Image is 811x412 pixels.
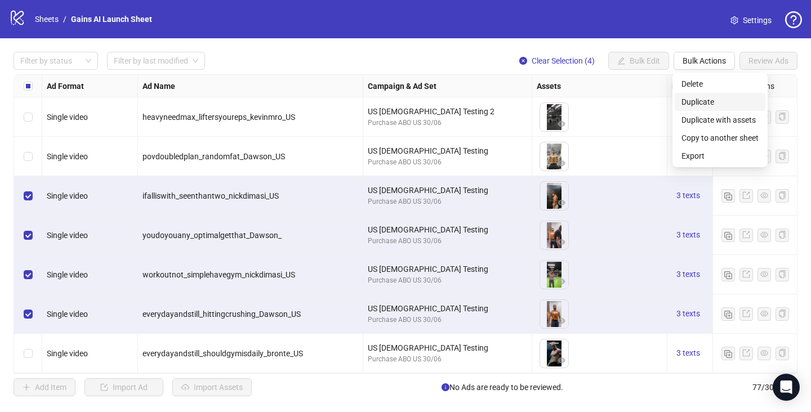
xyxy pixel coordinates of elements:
[368,184,527,196] div: US [DEMOGRAPHIC_DATA] Testing
[760,191,768,199] span: eye
[681,78,759,90] span: Delete
[555,236,568,249] button: Preview
[537,80,561,92] strong: Assets
[555,354,568,368] button: Preview
[558,277,565,285] span: eye
[142,349,303,358] span: everydayandstill_shouldgymisdaily_bronte_US
[33,13,61,25] a: Sheets
[142,113,295,122] span: heavyneedmax_liftersyoureps_kevinmro_US
[172,378,252,396] button: Import Assets
[368,223,527,236] div: US [DEMOGRAPHIC_DATA] Testing
[368,342,527,354] div: US [DEMOGRAPHIC_DATA] Testing
[519,57,527,65] span: close-circle
[721,307,735,321] button: Duplicate
[555,315,568,328] button: Preview
[368,145,527,157] div: US [DEMOGRAPHIC_DATA] Testing
[529,75,532,97] div: Resize Campaign & Ad Set column
[368,236,527,247] div: Purchase ABO US 30/06
[743,14,772,26] span: Settings
[676,270,700,279] span: 3 texts
[785,11,802,28] span: question-circle
[558,199,565,207] span: eye
[558,159,565,167] span: eye
[742,231,750,239] span: export
[676,230,700,239] span: 3 texts
[742,270,750,278] span: export
[368,263,527,275] div: US [DEMOGRAPHIC_DATA] Testing
[14,216,42,255] div: Select row 74
[47,113,88,122] span: Single video
[721,229,735,242] button: Duplicate
[742,310,750,317] span: export
[540,103,568,131] img: Asset 1
[368,302,527,315] div: US [DEMOGRAPHIC_DATA] Testing
[540,300,568,328] img: Asset 1
[681,114,759,126] span: Duplicate with assets
[681,96,759,108] span: Duplicate
[558,120,565,128] span: eye
[142,310,301,319] span: everydayandstill_hittingcrushing_Dawson_US
[760,231,768,239] span: eye
[63,13,66,25] li: /
[676,309,700,318] span: 3 texts
[142,231,282,240] span: youdoyouany_optimalgetthat_Dawson_
[142,191,279,200] span: ifalliswith_seenthantwo_nickdimasi_US
[368,315,527,325] div: Purchase ABO US 30/06
[14,97,42,137] div: Select row 71
[672,189,705,203] button: 3 texts
[721,189,735,203] button: Duplicate
[142,80,175,92] strong: Ad Name
[721,347,735,360] button: Duplicate
[368,118,527,128] div: Purchase ABO US 30/06
[540,142,568,171] img: Asset 1
[47,270,88,279] span: Single video
[721,268,735,281] button: Duplicate
[14,334,42,373] div: Select row 77
[742,349,750,357] span: export
[672,347,705,360] button: 3 texts
[752,381,797,393] span: 77 / 300 items
[681,132,759,144] span: Copy to another sheet
[760,270,768,278] span: eye
[14,255,42,294] div: Select row 75
[442,383,449,391] span: info-circle
[69,13,154,25] a: Gains AI Launch Sheet
[672,307,705,321] button: 3 texts
[558,238,565,246] span: eye
[368,196,527,207] div: Purchase ABO US 30/06
[47,191,88,200] span: Single video
[681,150,759,162] span: Export
[368,105,527,118] div: US [DEMOGRAPHIC_DATA] Testing 2
[742,191,750,199] span: export
[760,310,768,317] span: eye
[558,356,565,364] span: eye
[555,157,568,171] button: Preview
[760,349,768,357] span: eye
[368,157,527,168] div: Purchase ABO US 30/06
[558,317,565,325] span: eye
[47,231,88,240] span: Single video
[142,270,295,279] span: workoutnot_simplehavegym_nickdimasi_US
[739,52,797,70] button: Review Ads
[555,275,568,289] button: Preview
[676,191,700,200] span: 3 texts
[540,339,568,368] img: Asset 1
[540,261,568,289] img: Asset 1
[14,176,42,216] div: Select row 73
[730,16,738,24] span: setting
[672,80,708,92] strong: Headlines
[540,221,568,249] img: Asset 1
[532,56,595,65] span: Clear Selection (4)
[14,75,42,97] div: Select all rows
[555,118,568,131] button: Preview
[14,294,42,334] div: Select row 76
[368,354,527,365] div: Purchase ABO US 30/06
[368,80,436,92] strong: Campaign & Ad Set
[555,196,568,210] button: Preview
[672,229,705,242] button: 3 texts
[664,75,667,97] div: Resize Assets column
[135,75,137,97] div: Resize Ad Format column
[721,11,781,29] a: Settings
[47,310,88,319] span: Single video
[674,52,735,70] button: Bulk Actions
